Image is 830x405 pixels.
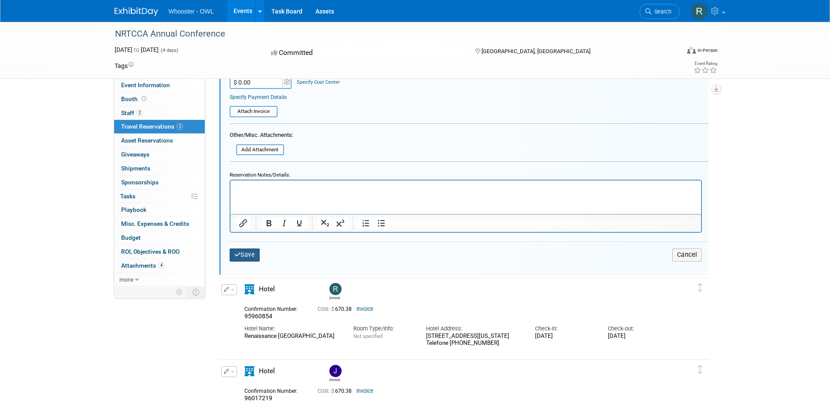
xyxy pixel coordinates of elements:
div: Robert Dugan [329,295,340,300]
span: 4 [158,262,165,269]
button: Insert/edit link [236,217,251,229]
span: Shipments [121,165,150,172]
span: 95960854 [244,313,272,320]
span: Not specified [353,333,383,339]
span: [GEOGRAPHIC_DATA], [GEOGRAPHIC_DATA] [481,48,590,54]
span: 2 [136,109,143,116]
a: Budget [114,231,205,245]
div: James Justus [327,365,342,382]
a: Shipments [114,162,205,175]
div: Other/Misc. Attachments: [230,131,293,141]
span: Whooster - OWL [169,8,214,15]
button: Superscript [333,217,348,229]
span: Tasks [120,193,136,200]
span: ROI, Objectives & ROO [121,248,180,255]
button: Subscript [318,217,332,229]
a: Asset Reservations [114,134,205,147]
span: Booth not reserved yet [140,95,148,102]
span: Hotel [259,285,275,293]
span: 670.38 [318,388,355,394]
span: 3 [176,123,183,130]
div: Room Type/Info: [353,325,413,333]
span: (4 days) [160,48,178,53]
span: Hotel [259,367,275,375]
a: Misc. Expenses & Credits [114,217,205,231]
div: Check-in: [535,325,595,333]
span: Booth [121,95,148,102]
button: Underline [292,217,307,229]
span: Asset Reservations [121,137,173,144]
span: Attachments [121,262,165,269]
button: Cancel [672,248,702,261]
div: Hotel Name: [244,325,340,333]
i: Hotel [244,366,254,376]
span: Misc. Expenses & Credits [121,220,189,227]
iframe: Rich Text Area [230,180,701,214]
a: ROI, Objectives & ROO [114,245,205,259]
i: Click and drag to move item [698,365,702,374]
button: Italic [277,217,291,229]
a: Booth [114,92,205,106]
span: 670.38 [318,306,355,312]
div: [STREET_ADDRESS][US_STATE] Telefone [PHONE_NUMBER] [426,333,522,347]
div: Reservation Notes/Details: [230,168,702,180]
div: Hotel Address: [426,325,522,333]
td: Tags [115,61,133,70]
span: Travel Reservations [121,123,183,130]
a: Travel Reservations3 [114,120,205,133]
img: Robert Dugan [329,283,342,295]
div: [DATE] [608,333,667,340]
div: Event Rating [694,61,717,66]
a: Specify Cost Center [297,79,340,85]
div: Robert Dugan [327,283,342,300]
span: Cost: $ [318,306,335,312]
a: Tasks [114,190,205,203]
span: Sponsorships [121,179,159,186]
div: Event Format [628,45,718,58]
button: Bold [261,217,276,229]
span: to [132,46,141,53]
a: Staff2 [114,106,205,120]
button: Save [230,248,260,261]
button: Numbered list [359,217,373,229]
a: Attachments4 [114,259,205,272]
div: James Justus [329,377,340,382]
span: Staff [121,109,143,116]
span: Search [651,8,671,15]
img: ExhibitDay [115,7,158,16]
div: In-Person [697,47,718,54]
span: more [119,276,133,283]
div: Renaissance [GEOGRAPHIC_DATA] [244,333,340,340]
span: 96017219 [244,395,272,402]
a: Invoice [356,388,373,394]
td: Personalize Event Tab Strip [172,286,187,298]
i: Click and drag to move item [698,283,702,292]
span: Giveaways [121,151,149,158]
img: James Justus [329,365,342,377]
a: more [114,273,205,286]
span: Cost: $ [318,388,335,394]
a: Giveaways [114,148,205,161]
div: Committed [268,45,461,61]
td: Toggle Event Tabs [187,286,205,298]
button: Bullet list [374,217,389,229]
span: Event Information [121,82,170,88]
div: [DATE] [535,333,595,340]
div: Confirmation Number: [244,385,305,395]
a: Sponsorships [114,176,205,189]
a: Specify Payment Details [230,94,287,100]
a: Search [640,4,680,19]
a: Event Information [114,78,205,92]
span: Playbook [121,206,146,213]
div: Check-out: [608,325,667,333]
span: Budget [121,234,141,241]
a: Invoice [356,306,373,312]
a: Playbook [114,203,205,217]
img: Format-Inperson.png [687,47,696,54]
div: NRTCCA Annual Conference [112,26,667,42]
span: [DATE] [DATE] [115,46,159,53]
i: Hotel [244,284,254,294]
div: Confirmation Number: [244,303,305,313]
img: Robert Dugan [691,3,708,20]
